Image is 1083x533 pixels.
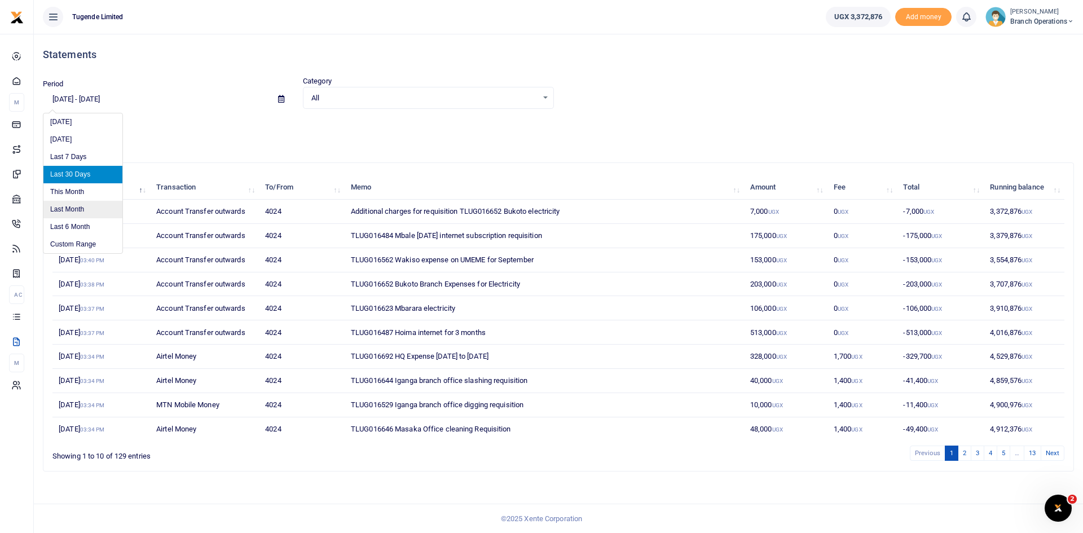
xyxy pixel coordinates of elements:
[931,354,942,360] small: UGX
[776,306,787,312] small: UGX
[9,285,24,304] li: Ac
[851,426,862,433] small: UGX
[985,7,1006,27] img: profile-user
[345,248,744,272] td: TLUG016562 Wakiso expense on UMEME for September
[150,417,259,441] td: Airtel Money
[927,378,938,384] small: UGX
[827,393,897,417] td: 1,400
[311,92,538,104] span: All
[259,200,345,224] td: 4024
[984,345,1064,369] td: 4,529,876
[80,378,105,384] small: 03:34 PM
[827,175,897,200] th: Fee: activate to sort column ascending
[895,8,952,27] li: Toup your wallet
[150,175,259,200] th: Transaction: activate to sort column ascending
[9,354,24,372] li: M
[827,224,897,248] td: 0
[897,369,984,393] td: -41,400
[984,446,997,461] a: 4
[43,148,122,166] li: Last 7 Days
[927,426,938,433] small: UGX
[80,402,105,408] small: 03:34 PM
[52,444,470,462] div: Showing 1 to 10 of 129 entries
[984,393,1064,417] td: 4,900,976
[150,345,259,369] td: Airtel Money
[345,175,744,200] th: Memo: activate to sort column ascending
[345,272,744,297] td: TLUG016652 Bukoto Branch Expenses for Electricity
[776,330,787,336] small: UGX
[931,233,942,239] small: UGX
[1068,495,1077,504] span: 2
[826,7,891,27] a: UGX 3,372,876
[43,201,122,218] li: Last Month
[1022,257,1032,263] small: UGX
[984,175,1064,200] th: Running balance: activate to sort column ascending
[1022,233,1032,239] small: UGX
[150,393,259,417] td: MTN Mobile Money
[827,296,897,320] td: 0
[744,296,827,320] td: 106,000
[776,233,787,239] small: UGX
[1010,7,1074,17] small: [PERSON_NAME]
[80,330,105,336] small: 03:37 PM
[52,345,150,369] td: [DATE]
[1041,446,1064,461] a: Next
[1022,378,1032,384] small: UGX
[345,417,744,441] td: TLUG016646 Masaka Office cleaning Requisition
[52,369,150,393] td: [DATE]
[834,11,882,23] span: UGX 3,372,876
[1022,402,1032,408] small: UGX
[1022,281,1032,288] small: UGX
[776,281,787,288] small: UGX
[259,175,345,200] th: To/From: activate to sort column ascending
[744,272,827,297] td: 203,000
[984,320,1064,345] td: 4,016,876
[744,320,827,345] td: 513,000
[259,393,345,417] td: 4024
[744,345,827,369] td: 328,000
[259,369,345,393] td: 4024
[52,296,150,320] td: [DATE]
[772,378,783,384] small: UGX
[43,90,269,109] input: select period
[43,131,122,148] li: [DATE]
[345,393,744,417] td: TLUG016529 Iganga branch office digging requisition
[43,122,1074,134] p: Download
[345,224,744,248] td: TLUG016484 Mbale [DATE] internet subscription requisition
[52,272,150,297] td: [DATE]
[776,257,787,263] small: UGX
[897,248,984,272] td: -153,000
[958,446,971,461] a: 2
[984,296,1064,320] td: 3,910,876
[927,402,938,408] small: UGX
[897,345,984,369] td: -329,700
[52,320,150,345] td: [DATE]
[68,12,128,22] span: Tugende Limited
[827,320,897,345] td: 0
[52,248,150,272] td: [DATE]
[851,378,862,384] small: UGX
[985,7,1074,27] a: profile-user [PERSON_NAME] Branch Operations
[744,417,827,441] td: 48,000
[259,224,345,248] td: 4024
[259,296,345,320] td: 4024
[931,281,942,288] small: UGX
[945,446,958,461] a: 1
[1024,446,1041,461] a: 13
[895,8,952,27] span: Add money
[851,354,862,360] small: UGX
[80,354,105,360] small: 03:34 PM
[52,417,150,441] td: [DATE]
[984,200,1064,224] td: 3,372,876
[43,49,1074,61] h4: Statements
[43,166,122,183] li: Last 30 Days
[838,281,848,288] small: UGX
[984,224,1064,248] td: 3,379,876
[971,446,984,461] a: 3
[1022,426,1032,433] small: UGX
[259,272,345,297] td: 4024
[259,417,345,441] td: 4024
[984,272,1064,297] td: 3,707,876
[851,402,862,408] small: UGX
[772,426,783,433] small: UGX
